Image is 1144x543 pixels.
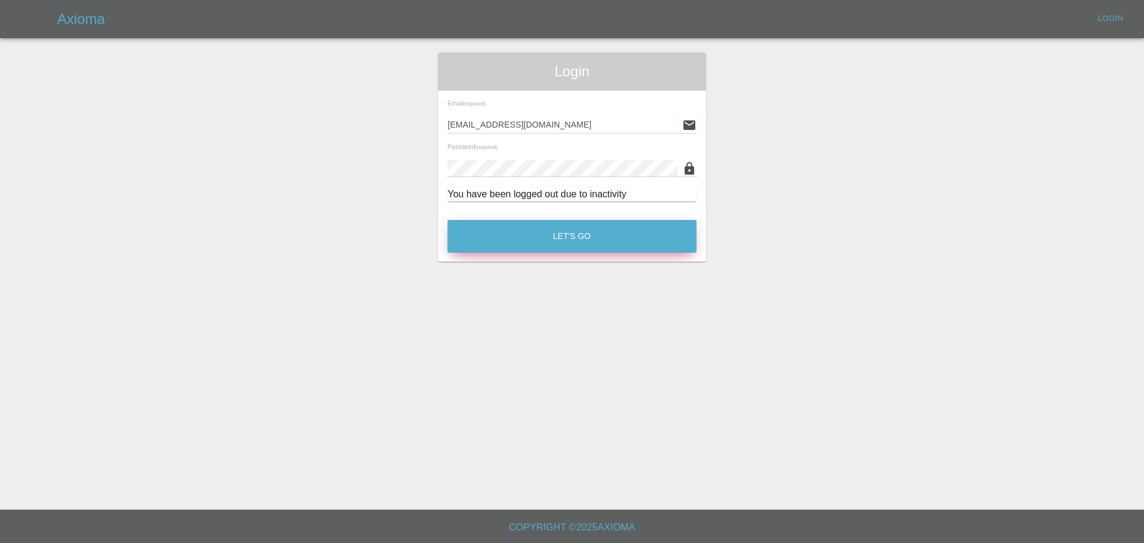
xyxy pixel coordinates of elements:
div: You have been logged out due to inactivity [447,187,697,201]
span: Password [447,143,498,150]
small: (required) [475,145,498,150]
span: Email [447,100,486,107]
span: Login [447,62,697,81]
button: Let's Go [447,220,697,253]
small: (required) [464,101,486,107]
h5: Axioma [57,10,105,29]
h6: Copyright © 2025 Axioma [10,519,1134,536]
a: Login [1092,10,1130,28]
